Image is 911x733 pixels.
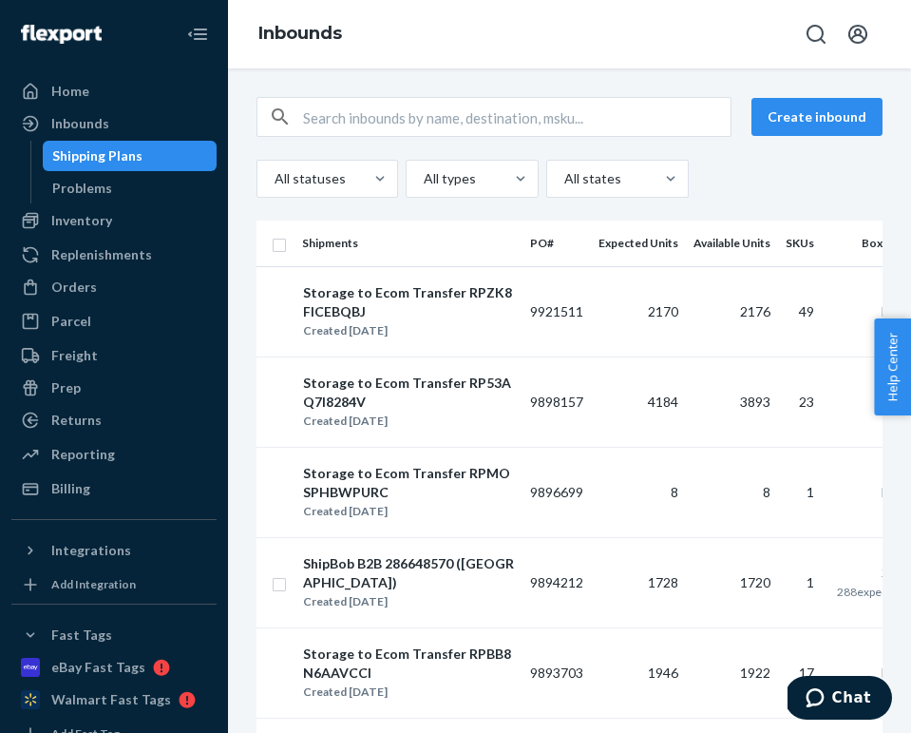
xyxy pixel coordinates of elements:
[837,585,904,599] span: 288 expected
[799,303,814,319] span: 49
[51,626,112,645] div: Fast Tags
[686,221,778,266] th: Available Units
[51,114,109,133] div: Inbounds
[51,211,112,230] div: Inventory
[303,321,514,340] div: Created [DATE]
[882,665,904,681] span: N/A
[51,245,152,264] div: Replenishments
[522,537,591,627] td: 9894212
[807,484,814,500] span: 1
[799,394,814,410] span: 23
[21,25,102,44] img: Flexport logo
[51,411,102,430] div: Returns
[422,169,424,188] input: All types
[648,665,678,681] span: 1946
[11,76,217,106] a: Home
[807,574,814,590] span: 1
[763,484,770,500] span: 8
[11,685,217,715] a: Walmart Fast Tags
[243,7,357,62] ol: breadcrumbs
[522,627,591,718] td: 9893703
[740,394,770,410] span: 3893
[648,394,678,410] span: 4184
[562,169,564,188] input: All states
[797,15,835,53] button: Open Search Box
[522,357,591,447] td: 9898157
[740,665,770,681] span: 1922
[43,141,218,171] a: Shipping Plans
[51,278,97,297] div: Orders
[788,676,892,723] iframe: Opens a widget where you can chat to one of our agents
[11,573,217,596] a: Add Integration
[591,221,686,266] th: Expected Units
[11,306,217,337] a: Parcel
[179,15,217,53] button: Close Navigation
[51,312,91,331] div: Parcel
[874,318,911,415] button: Help Center
[51,479,90,498] div: Billing
[882,484,904,500] span: N/A
[43,173,218,203] a: Problems
[11,652,217,683] a: eBay Fast Tags
[648,303,678,319] span: 2170
[51,690,171,709] div: Walmart Fast Tags
[51,541,131,560] div: Integrations
[303,645,514,683] div: Storage to Ecom Transfer RPBB8N6AAVCCI
[11,620,217,650] button: Fast Tags
[51,82,89,101] div: Home
[11,535,217,566] button: Integrations
[273,169,275,188] input: All statuses
[522,447,591,537] td: 9896699
[303,412,514,431] div: Created [DATE]
[51,658,145,677] div: eBay Fast Tags
[51,576,136,592] div: Add Integration
[799,665,814,681] span: 17
[11,373,217,403] a: Prep
[778,221,829,266] th: SKUs
[11,340,217,371] a: Freight
[11,240,217,270] a: Replenishments
[303,98,731,136] input: Search inbounds by name, destination, msku...
[11,272,217,302] a: Orders
[648,574,678,590] span: 1728
[294,221,522,266] th: Shipments
[303,502,514,521] div: Created [DATE]
[740,574,770,590] span: 1720
[751,98,883,136] button: Create inbound
[51,445,115,464] div: Reporting
[303,554,514,592] div: ShipBob B2B 286648570 ([GEOGRAPHIC_DATA])
[303,592,514,611] div: Created [DATE]
[51,346,98,365] div: Freight
[11,473,217,504] a: Billing
[11,439,217,470] a: Reporting
[258,23,342,44] a: Inbounds
[522,221,591,266] th: PO#
[522,266,591,357] td: 9921511
[51,378,81,397] div: Prep
[882,303,904,319] span: N/A
[303,683,514,702] div: Created [DATE]
[303,374,514,412] div: Storage to Ecom Transfer RP53AQ7I8284V
[837,563,904,582] div: 288
[52,179,112,198] div: Problems
[11,405,217,435] a: Returns
[52,146,142,165] div: Shipping Plans
[11,108,217,139] a: Inbounds
[671,484,678,500] span: 8
[303,464,514,502] div: Storage to Ecom Transfer RPMOSPHBWPURC
[740,303,770,319] span: 2176
[11,205,217,236] a: Inventory
[839,15,877,53] button: Open account menu
[303,283,514,321] div: Storage to Ecom Transfer RPZK8FICEBQBJ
